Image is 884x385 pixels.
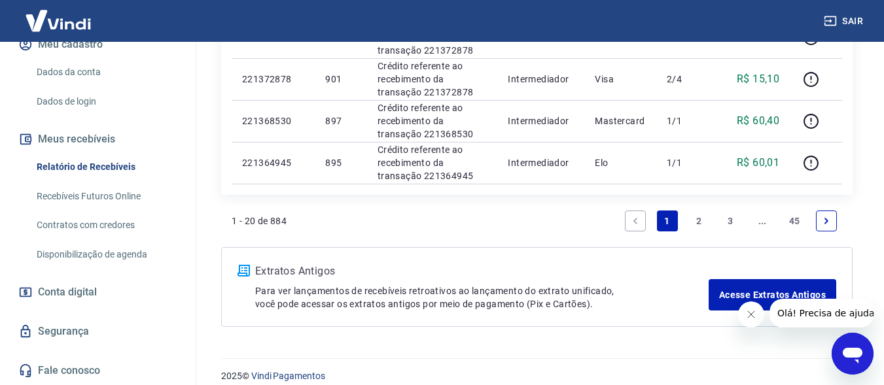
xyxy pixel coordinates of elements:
[667,156,705,169] p: 1/1
[242,114,304,127] p: 221368530
[667,73,705,86] p: 2/4
[508,73,574,86] p: Intermediador
[251,371,325,381] a: Vindi Pagamentos
[16,30,180,59] button: Meu cadastro
[688,210,709,231] a: Page 2
[737,71,779,87] p: R$ 15,10
[595,114,646,127] p: Mastercard
[31,241,180,268] a: Disponibilização de agenda
[821,9,868,33] button: Sair
[16,317,180,346] a: Segurança
[657,210,678,231] a: Page 1 is your current page
[8,9,110,20] span: Olá! Precisa de ajuda?
[232,214,287,227] p: 1 - 20 de 884
[737,155,779,171] p: R$ 60,01
[221,369,853,383] p: 2025 ©
[378,143,487,182] p: Crédito referente ao recebimento da transação 221364945
[38,283,97,301] span: Conta digital
[31,212,180,239] a: Contratos com credores
[738,301,764,327] iframe: Fechar mensagem
[31,59,180,86] a: Dados da conta
[816,210,837,231] a: Next page
[625,210,646,231] a: Previous page
[31,183,180,210] a: Recebíveis Futuros Online
[242,156,304,169] p: 221364945
[709,279,836,310] a: Acesse Extratos Antigos
[508,156,574,169] p: Intermediador
[16,356,180,385] a: Fale conosco
[508,114,574,127] p: Intermediador
[769,299,874,327] iframe: Mensagem da empresa
[378,59,487,99] p: Crédito referente ao recebimento da transação 221372878
[784,210,805,231] a: Page 45
[325,73,356,86] p: 901
[832,333,874,375] iframe: Botão para abrir a janela de mensagens
[255,284,709,310] p: Para ver lançamentos de recebíveis retroativos ao lançamento do extrato unificado, você pode aces...
[720,210,741,231] a: Page 3
[16,1,101,41] img: Vindi
[242,73,304,86] p: 221372878
[752,210,773,231] a: Jump forward
[255,263,709,279] p: Extratos Antigos
[325,114,356,127] p: 897
[31,154,180,180] a: Relatório de Recebíveis
[238,265,250,276] img: ícone
[325,156,356,169] p: 895
[16,125,180,154] button: Meus recebíveis
[16,278,180,307] a: Conta digital
[667,114,705,127] p: 1/1
[31,88,180,115] a: Dados de login
[378,101,487,141] p: Crédito referente ao recebimento da transação 221368530
[620,205,842,237] ul: Pagination
[595,156,646,169] p: Elo
[737,113,779,129] p: R$ 60,40
[595,73,646,86] p: Visa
